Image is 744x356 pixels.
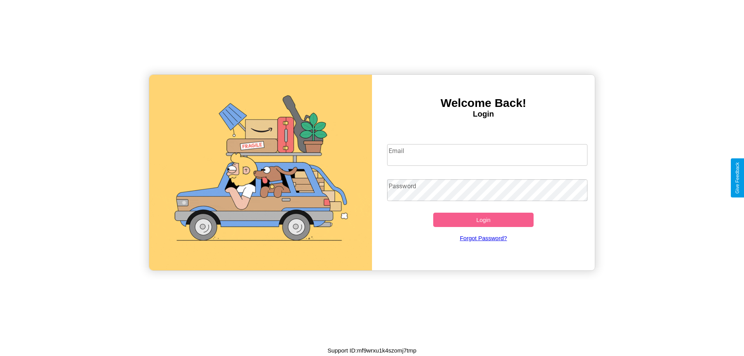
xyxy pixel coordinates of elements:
[383,227,584,249] a: Forgot Password?
[372,110,595,119] h4: Login
[149,75,372,270] img: gif
[372,96,595,110] h3: Welcome Back!
[327,345,416,356] p: Support ID: mf9wrxu1k4szomj7tmp
[433,213,534,227] button: Login
[735,162,740,194] div: Give Feedback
